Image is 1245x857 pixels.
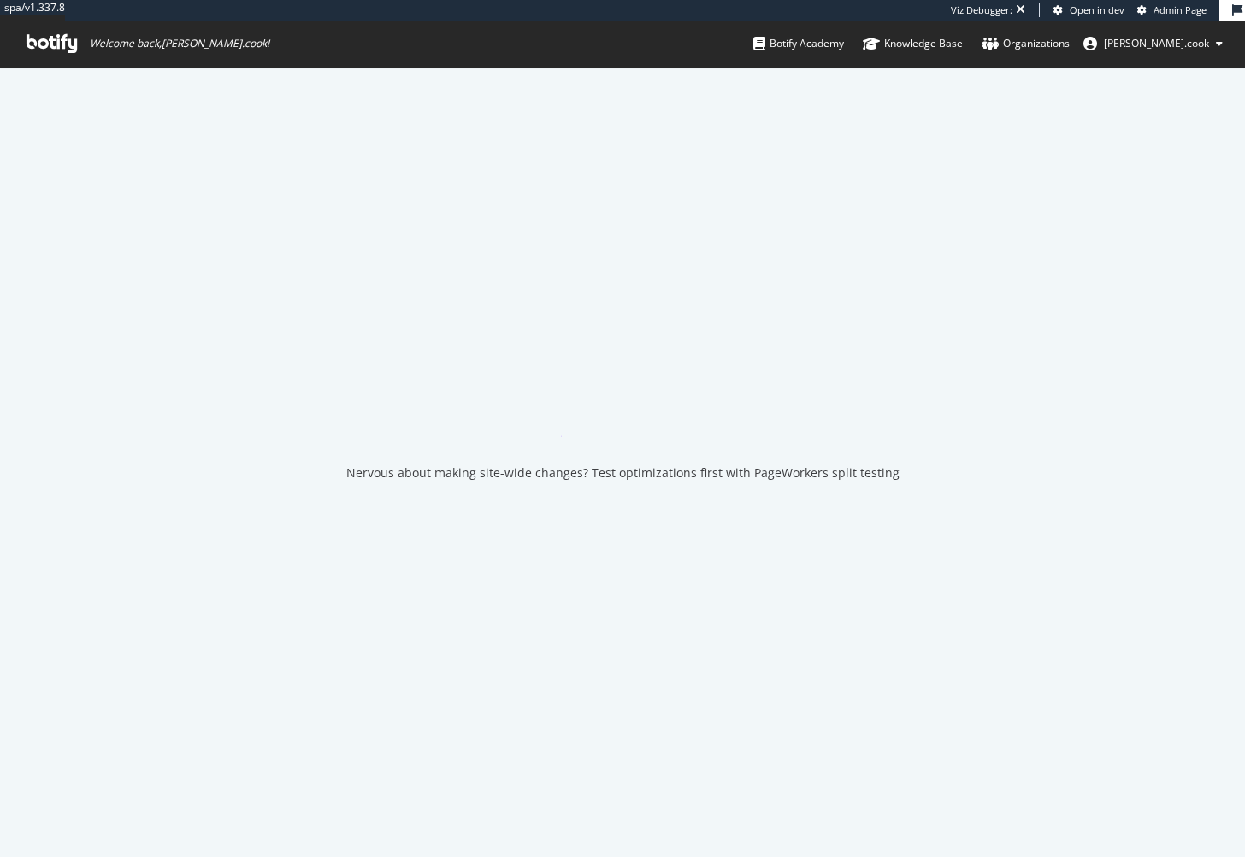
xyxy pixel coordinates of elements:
span: steven.cook [1104,36,1209,50]
a: Organizations [982,21,1070,67]
a: Knowledge Base [863,21,963,67]
a: Botify Academy [753,21,844,67]
div: Knowledge Base [863,35,963,52]
a: Admin Page [1137,3,1207,17]
span: Open in dev [1070,3,1124,16]
div: Organizations [982,35,1070,52]
a: Open in dev [1053,3,1124,17]
button: [PERSON_NAME].cook [1070,30,1236,57]
div: Viz Debugger: [951,3,1012,17]
span: Admin Page [1154,3,1207,16]
div: Botify Academy [753,35,844,52]
span: Welcome back, [PERSON_NAME].cook ! [90,37,269,50]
